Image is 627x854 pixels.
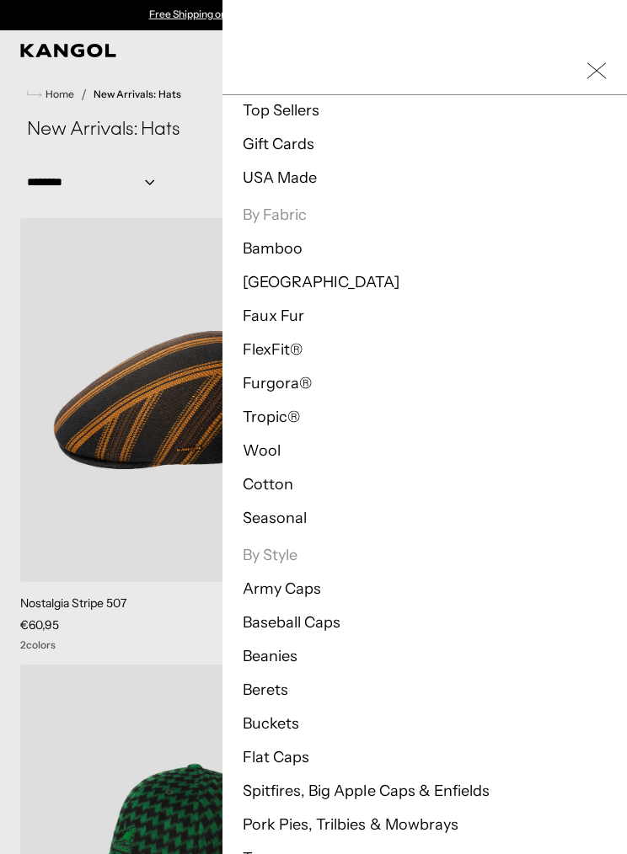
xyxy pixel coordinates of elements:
a: Furgora® [243,374,312,392]
a: Army Caps [243,579,321,598]
a: Faux Fur [243,307,304,325]
a: Cotton [243,475,293,494]
a: [GEOGRAPHIC_DATA] [243,273,399,291]
a: Tropic® [243,408,300,426]
a: Seasonal [243,509,307,527]
a: Bamboo [243,239,303,258]
button: Close Mobile Nav [587,61,607,81]
a: Gift Cards [243,135,314,153]
a: USA Made [243,168,317,187]
a: Wool [243,441,281,460]
a: Pork Pies, Trilbies & Mowbrays [243,815,458,834]
a: Baseball Caps [243,613,340,632]
a: Spitfires, Big Apple Caps & Enfields [243,782,490,800]
a: Beanies [243,647,297,665]
a: Top Sellers [243,101,319,120]
a: Buckets [243,714,299,733]
p: By Style [243,545,607,565]
a: Flat Caps [243,748,309,766]
a: Berets [243,681,288,699]
a: FlexFit® [243,340,303,359]
p: By Fabric [243,205,607,225]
